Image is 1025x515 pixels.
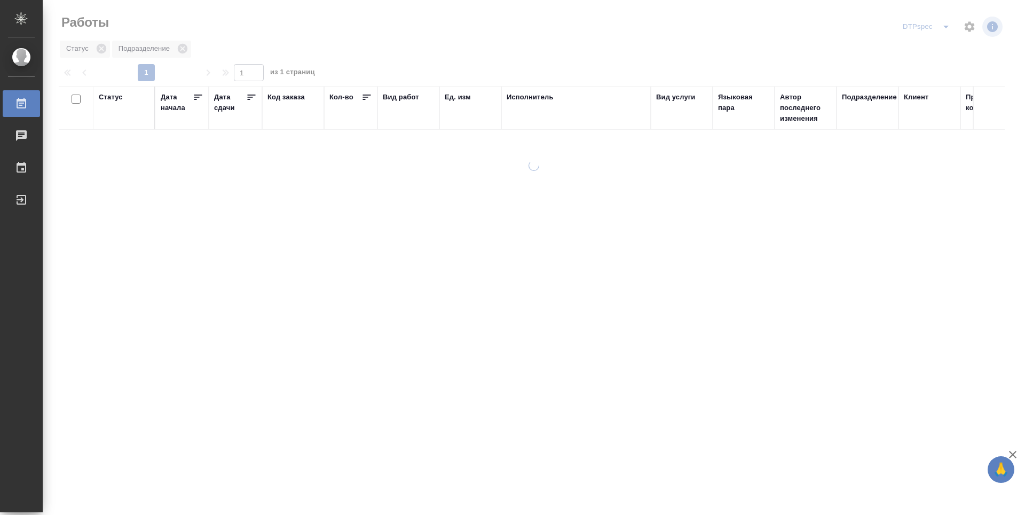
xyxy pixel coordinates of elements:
span: 🙏 [992,458,1010,481]
div: Автор последнего изменения [780,92,831,124]
div: Код заказа [267,92,305,103]
div: Исполнитель [507,92,554,103]
div: Языковая пара [718,92,769,113]
div: Дата сдачи [214,92,246,113]
div: Проектная команда [966,92,1017,113]
div: Вид услуги [656,92,696,103]
div: Вид работ [383,92,419,103]
button: 🙏 [988,456,1014,483]
div: Клиент [904,92,928,103]
div: Статус [99,92,123,103]
div: Кол-во [329,92,353,103]
div: Подразделение [842,92,897,103]
div: Дата начала [161,92,193,113]
div: Ед. изм [445,92,471,103]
